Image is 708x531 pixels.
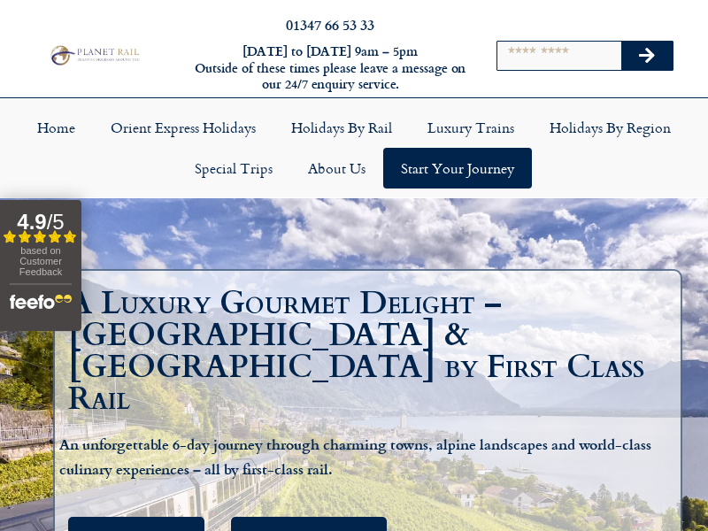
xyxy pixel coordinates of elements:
[193,43,467,93] h6: [DATE] to [DATE] 9am – 5pm Outside of these times please leave a message on our 24/7 enquiry serv...
[93,107,273,148] a: Orient Express Holidays
[286,14,374,35] a: 01347 66 53 33
[9,107,699,189] nav: Menu
[532,107,689,148] a: Holidays by Region
[290,148,383,189] a: About Us
[59,434,651,479] b: An unforgettable 6-day journey through charming towns, alpine landscapes and world-class culinary...
[47,43,142,66] img: Planet Rail Train Holidays Logo
[19,107,93,148] a: Home
[177,148,290,189] a: Special Trips
[68,288,676,415] h1: A Luxury Gourmet Delight – [GEOGRAPHIC_DATA] & [GEOGRAPHIC_DATA] by First Class Rail
[410,107,532,148] a: Luxury Trains
[273,107,410,148] a: Holidays by Rail
[383,148,532,189] a: Start your Journey
[621,42,673,70] button: Search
